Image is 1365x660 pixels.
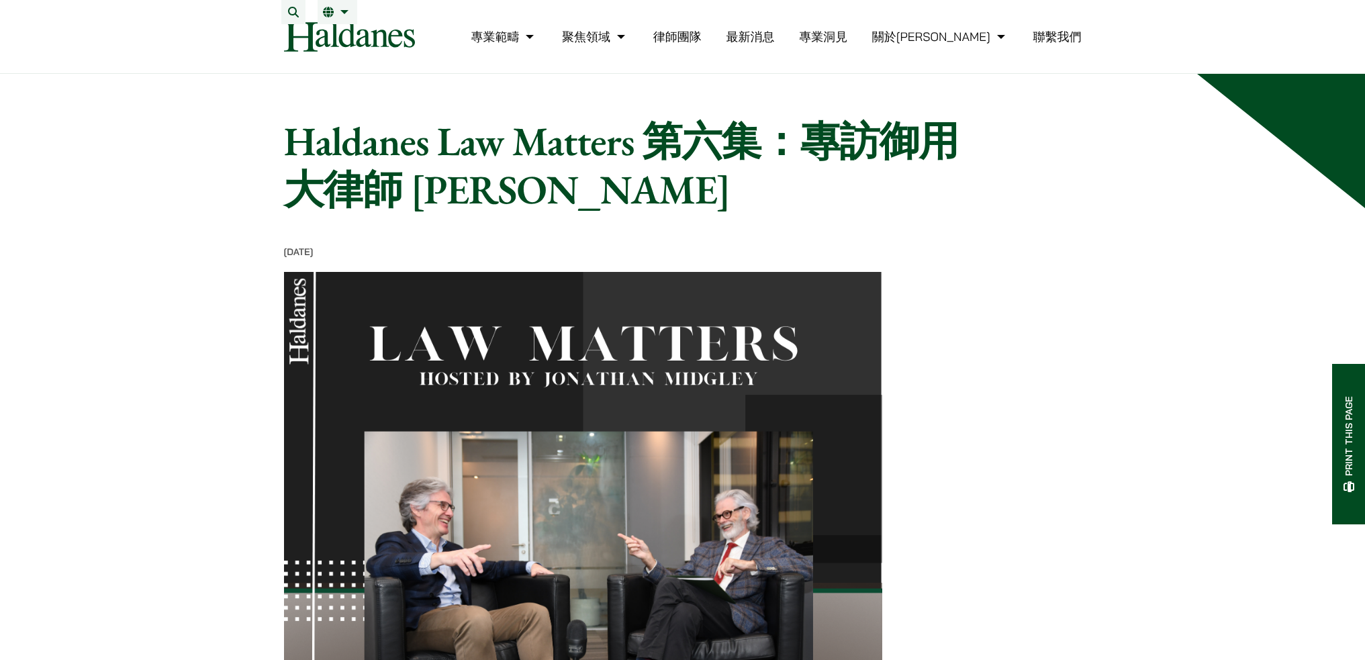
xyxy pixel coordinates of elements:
[562,29,628,44] a: 聚焦領域
[1033,29,1082,44] a: 聯繫我們
[284,246,314,258] time: [DATE]
[653,29,702,44] a: 律師團隊
[284,117,981,214] h1: Haldanes Law Matters 第六集：專訪御用大律師 [PERSON_NAME]
[726,29,774,44] a: 最新消息
[284,21,415,52] img: Logo of Haldanes
[799,29,847,44] a: 專業洞見
[471,29,537,44] a: 專業範疇
[323,7,352,17] a: 繁
[872,29,1008,44] a: 關於何敦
